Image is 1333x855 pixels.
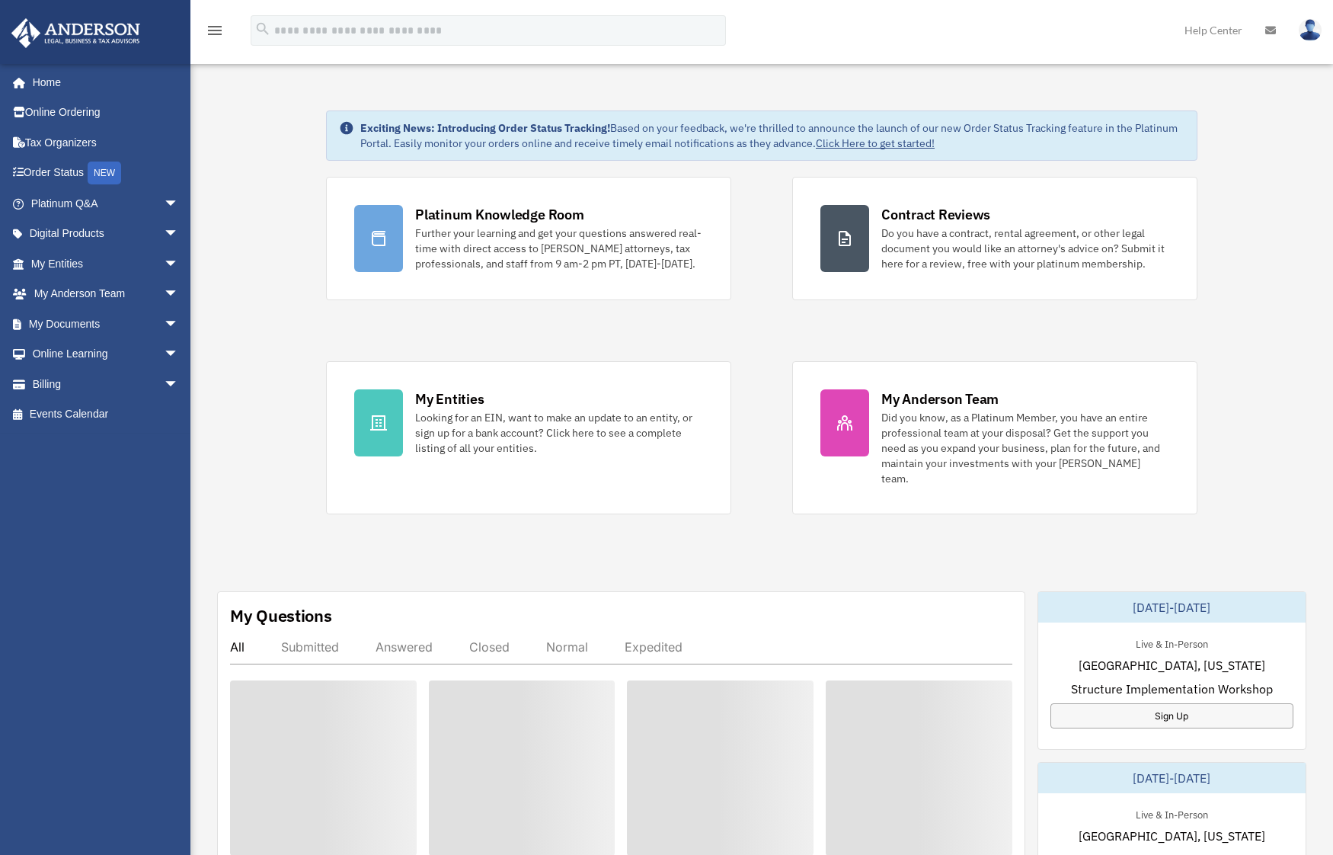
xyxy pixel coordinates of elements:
a: Click Here to get started! [816,136,935,150]
a: Sign Up [1050,703,1294,729]
a: Order StatusNEW [11,158,202,189]
div: Submitted [281,639,339,655]
a: My Entities Looking for an EIN, want to make an update to an entity, or sign up for a bank accoun... [326,361,731,514]
img: Anderson Advisors Platinum Portal [7,18,145,48]
div: Platinum Knowledge Room [415,205,584,224]
strong: Exciting News: Introducing Order Status Tracking! [360,121,610,135]
div: My Entities [415,389,484,408]
div: My Questions [230,604,332,627]
div: Expedited [625,639,682,655]
div: Live & In-Person [1124,635,1220,651]
div: Did you know, as a Platinum Member, you have an entire professional team at your disposal? Get th... [881,410,1169,486]
a: Contract Reviews Do you have a contract, rental agreement, or other legal document you would like... [792,177,1197,300]
div: Answered [376,639,433,655]
div: [DATE]-[DATE] [1038,763,1306,793]
a: My Anderson Team Did you know, as a Platinum Member, you have an entire professional team at your... [792,361,1197,514]
div: NEW [88,162,121,184]
a: Online Learningarrow_drop_down [11,339,202,370]
a: Platinum Q&Aarrow_drop_down [11,188,202,219]
a: Home [11,67,194,98]
a: Online Ordering [11,98,202,128]
span: arrow_drop_down [164,339,194,370]
a: My Anderson Teamarrow_drop_down [11,279,202,309]
img: User Pic [1299,19,1322,41]
a: My Documentsarrow_drop_down [11,309,202,339]
span: [GEOGRAPHIC_DATA], [US_STATE] [1079,656,1265,674]
span: arrow_drop_down [164,309,194,340]
div: Looking for an EIN, want to make an update to an entity, or sign up for a bank account? Click her... [415,410,703,456]
span: [GEOGRAPHIC_DATA], [US_STATE] [1079,827,1265,845]
span: arrow_drop_down [164,279,194,310]
div: [DATE]-[DATE] [1038,592,1306,623]
div: My Anderson Team [881,389,999,408]
a: Tax Organizers [11,127,202,158]
div: Further your learning and get your questions answered real-time with direct access to [PERSON_NAM... [415,226,703,271]
a: My Entitiesarrow_drop_down [11,248,202,279]
span: arrow_drop_down [164,188,194,219]
a: Events Calendar [11,399,202,430]
div: Do you have a contract, rental agreement, or other legal document you would like an attorney's ad... [881,226,1169,271]
a: Billingarrow_drop_down [11,369,202,399]
div: Closed [469,639,510,655]
div: All [230,639,245,655]
span: Structure Implementation Workshop [1071,680,1273,698]
div: Live & In-Person [1124,805,1220,821]
i: menu [206,21,224,40]
div: Normal [546,639,588,655]
a: Digital Productsarrow_drop_down [11,219,202,249]
a: menu [206,27,224,40]
i: search [254,21,271,37]
div: Contract Reviews [881,205,990,224]
a: Platinum Knowledge Room Further your learning and get your questions answered real-time with dire... [326,177,731,300]
div: Based on your feedback, we're thrilled to announce the launch of our new Order Status Tracking fe... [360,120,1184,151]
span: arrow_drop_down [164,369,194,400]
span: arrow_drop_down [164,248,194,280]
span: arrow_drop_down [164,219,194,250]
